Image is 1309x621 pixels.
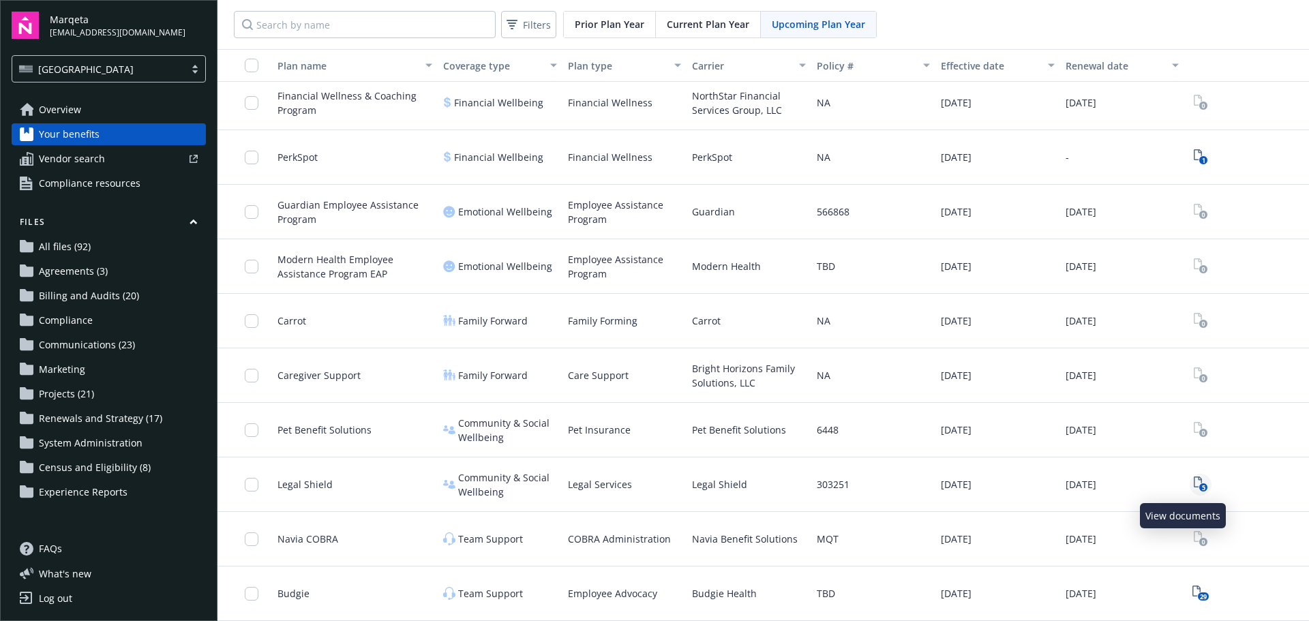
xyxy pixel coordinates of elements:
span: View Plan Documents [1190,365,1212,387]
span: Family Forward [458,368,528,382]
span: [DATE] [941,477,972,491]
span: [DATE] [941,423,972,437]
span: Experience Reports [39,481,127,503]
span: Employee Assistance Program [568,198,682,226]
span: Carrot [692,314,721,328]
span: Modern Health Employee Assistance Program EAP [277,252,432,281]
span: [DATE] [941,95,972,110]
span: Navia Benefit Solutions [692,532,798,546]
a: All files (92) [12,236,206,258]
span: Financial Wellness [568,95,652,110]
span: Communications (23) [39,334,135,356]
span: Financial Wellbeing [454,150,543,164]
button: Coverage type [438,49,562,82]
div: Carrier [692,59,791,73]
a: View Plan Documents [1190,147,1212,168]
a: View Plan Documents [1190,256,1212,277]
span: [DATE] [1066,477,1096,491]
span: [DATE] [941,586,972,601]
span: Guardian Employee Assistance Program [277,198,432,226]
a: View Plan Documents [1190,310,1212,332]
span: View Plan Documents [1190,92,1212,114]
span: Caregiver Support [277,368,361,382]
span: [DATE] [941,259,972,273]
a: View Plan Documents [1190,583,1212,605]
a: Renewals and Strategy (17) [12,408,206,429]
span: Renewals and Strategy (17) [39,408,162,429]
span: Financial Wellbeing [454,95,543,110]
span: Budgie Health [692,586,757,601]
span: - [1066,150,1069,164]
a: Your benefits [12,123,206,145]
button: Plan type [562,49,687,82]
a: Marketing [12,359,206,380]
a: View Plan Documents [1190,201,1212,223]
span: Census and Eligibility (8) [39,457,151,479]
span: Carrot [277,314,306,328]
span: NA [817,95,830,110]
img: navigator-logo.svg [12,12,39,39]
span: View Plan Documents [1190,419,1212,441]
span: Guardian [692,205,735,219]
input: Toggle Row Selected [245,314,258,328]
span: Overview [39,99,81,121]
text: 29 [1200,592,1207,601]
span: Marketing [39,359,85,380]
button: What's new [12,566,113,581]
input: Toggle Row Selected [245,260,258,273]
a: Census and Eligibility (8) [12,457,206,479]
span: 303251 [817,477,849,491]
span: Employee Advocacy [568,586,657,601]
span: 6448 [817,423,839,437]
button: Marqeta[EMAIL_ADDRESS][DOMAIN_NAME] [50,12,206,39]
span: NA [817,314,830,328]
span: All files (92) [39,236,91,258]
span: Current Plan Year [667,17,749,31]
span: Legal Shield [692,477,747,491]
span: Budgie [277,586,310,601]
div: Log out [39,588,72,609]
button: Files [12,216,206,233]
span: [DATE] [1066,423,1096,437]
span: TBD [817,259,835,273]
span: Upcoming Plan Year [772,17,865,31]
span: [DATE] [1066,95,1096,110]
input: Search by name [234,11,496,38]
span: Compliance resources [39,172,140,194]
a: Agreements (3) [12,260,206,282]
text: 5 [1201,483,1205,492]
span: [GEOGRAPHIC_DATA] [19,62,178,76]
span: Billing and Audits (20) [39,285,139,307]
span: Emotional Wellbeing [458,205,552,219]
span: [DATE] [1066,205,1096,219]
span: COBRA Administration [568,532,671,546]
span: 566868 [817,205,849,219]
div: Renewal date [1066,59,1164,73]
span: NorthStar Financial Services Group, LLC [692,89,806,117]
input: Toggle Row Selected [245,369,258,382]
span: Modern Health [692,259,761,273]
span: [DATE] [1066,259,1096,273]
span: TBD [817,586,835,601]
span: Employee Assistance Program [568,252,682,281]
a: Projects (21) [12,383,206,405]
a: Billing and Audits (20) [12,285,206,307]
button: Filters [501,11,556,38]
span: PerkSpot [692,150,732,164]
span: What ' s new [39,566,91,581]
span: Filters [523,18,551,32]
input: Toggle Row Selected [245,478,258,491]
span: MQT [817,532,839,546]
span: [DATE] [941,205,972,219]
a: View Plan Documents [1190,474,1212,496]
input: Toggle Row Selected [245,587,258,601]
div: Plan type [568,59,667,73]
span: FAQs [39,538,62,560]
a: Vendor search [12,148,206,170]
input: Toggle Row Selected [245,423,258,437]
span: Team Support [458,532,523,546]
